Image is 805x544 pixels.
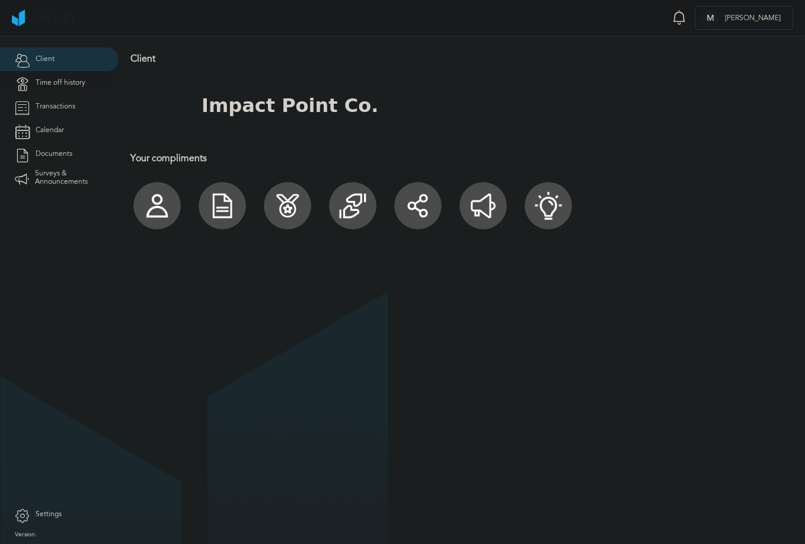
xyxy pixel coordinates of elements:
[12,9,77,26] img: ab4bad089aa723f57921c736e9817d99.png
[130,153,774,164] h3: Your compliments
[36,126,64,135] span: Calendar
[332,235,373,252] div: Act with integrity
[202,95,378,117] h1: Impact Point Co.
[202,235,243,252] div: Read the fine print
[462,235,504,252] div: Make your voice heard
[36,55,55,63] span: Client
[130,53,774,64] h3: Client
[695,6,793,30] button: M[PERSON_NAME]
[36,79,85,87] span: Time off history
[397,235,439,252] div: Share what you know
[35,169,104,186] span: Surveys & Announcements
[719,14,787,23] span: [PERSON_NAME]
[36,103,75,111] span: Transactions
[528,235,569,252] div: Make bold moves
[15,532,37,539] label: Version:
[36,510,62,519] span: Settings
[136,235,178,252] div: Be Humble, Be you
[36,150,72,158] span: Documents
[274,235,301,244] div: Go all in
[701,9,719,27] div: M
